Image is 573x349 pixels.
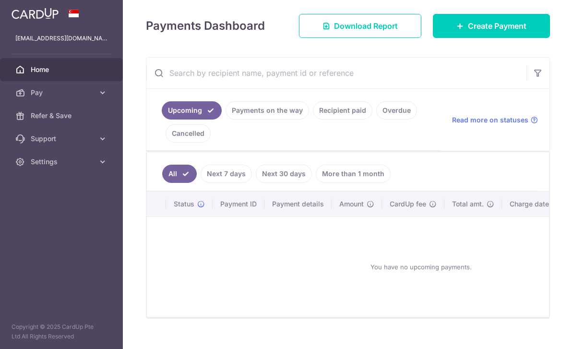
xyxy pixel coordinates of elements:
[339,199,364,209] span: Amount
[313,101,372,120] a: Recipient paid
[433,14,550,38] a: Create Payment
[468,20,526,32] span: Create Payment
[452,115,528,125] span: Read more on statuses
[264,192,332,217] th: Payment details
[31,157,94,167] span: Settings
[22,7,42,15] span: Help
[299,14,421,38] a: Download Report
[31,111,94,120] span: Refer & Save
[162,101,222,120] a: Upcoming
[452,199,484,209] span: Total amt.
[146,58,526,88] input: Search by recipient name, payment id or reference
[201,165,252,183] a: Next 7 days
[31,88,94,97] span: Pay
[510,199,549,209] span: Charge date
[376,101,417,120] a: Overdue
[226,101,309,120] a: Payments on the way
[334,20,398,32] span: Download Report
[12,8,59,19] img: CardUp
[316,165,391,183] a: More than 1 month
[15,34,107,43] p: [EMAIL_ADDRESS][DOMAIN_NAME]
[390,199,426,209] span: CardUp fee
[174,199,194,209] span: Status
[256,165,312,183] a: Next 30 days
[452,115,538,125] a: Read more on statuses
[31,134,94,144] span: Support
[162,165,197,183] a: All
[213,192,264,217] th: Payment ID
[31,65,94,74] span: Home
[146,17,265,35] h4: Payments Dashboard
[166,124,211,143] a: Cancelled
